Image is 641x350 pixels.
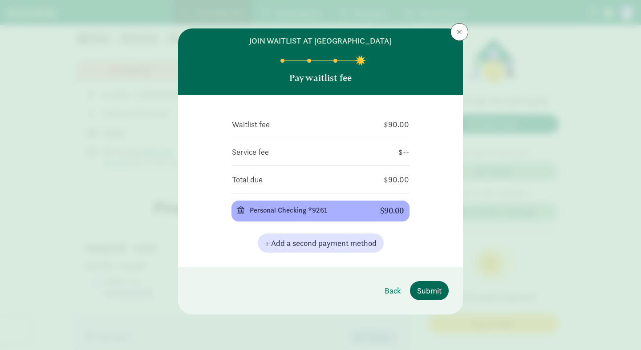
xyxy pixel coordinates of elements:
[380,206,404,216] div: $90.00
[258,233,384,253] button: + Add a second payment method
[417,285,442,297] span: Submit
[410,281,449,300] button: Submit
[385,285,401,297] span: Back
[231,201,410,221] button: Personal Checking *9261 $90.00
[337,118,410,131] td: $90.00
[250,205,366,216] div: Personal Checking *9261
[249,36,392,46] h6: join waitlist at [GEOGRAPHIC_DATA]
[289,72,352,84] p: Pay waitlist fee
[377,281,408,300] button: Back
[231,145,368,158] td: Service fee
[368,145,410,158] td: $--
[265,237,377,249] span: + Add a second payment method
[231,173,329,186] td: Total due
[329,173,410,186] td: $90.00
[231,118,337,131] td: Waitlist fee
